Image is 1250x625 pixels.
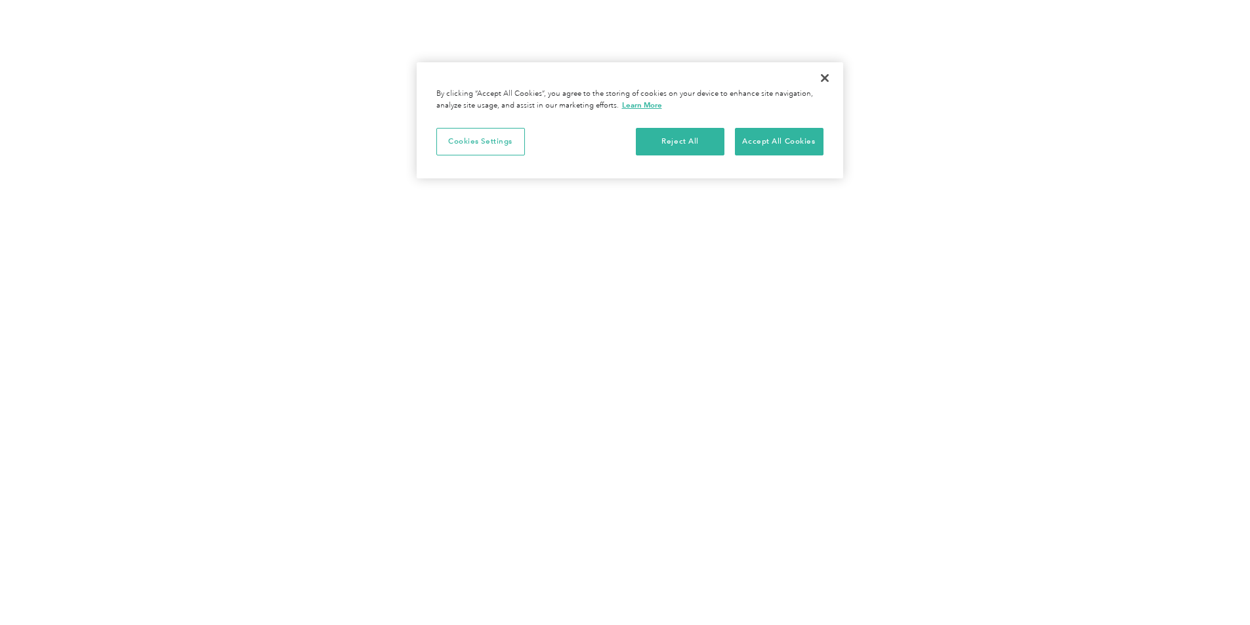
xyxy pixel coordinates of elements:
[735,128,823,155] button: Accept All Cookies
[436,128,525,155] button: Cookies Settings
[636,128,724,155] button: Reject All
[417,62,843,178] div: Cookie banner
[810,64,839,92] button: Close
[417,62,843,178] div: Privacy
[622,100,662,110] a: More information about your privacy, opens in a new tab
[436,89,823,111] div: By clicking “Accept All Cookies”, you agree to the storing of cookies on your device to enhance s...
